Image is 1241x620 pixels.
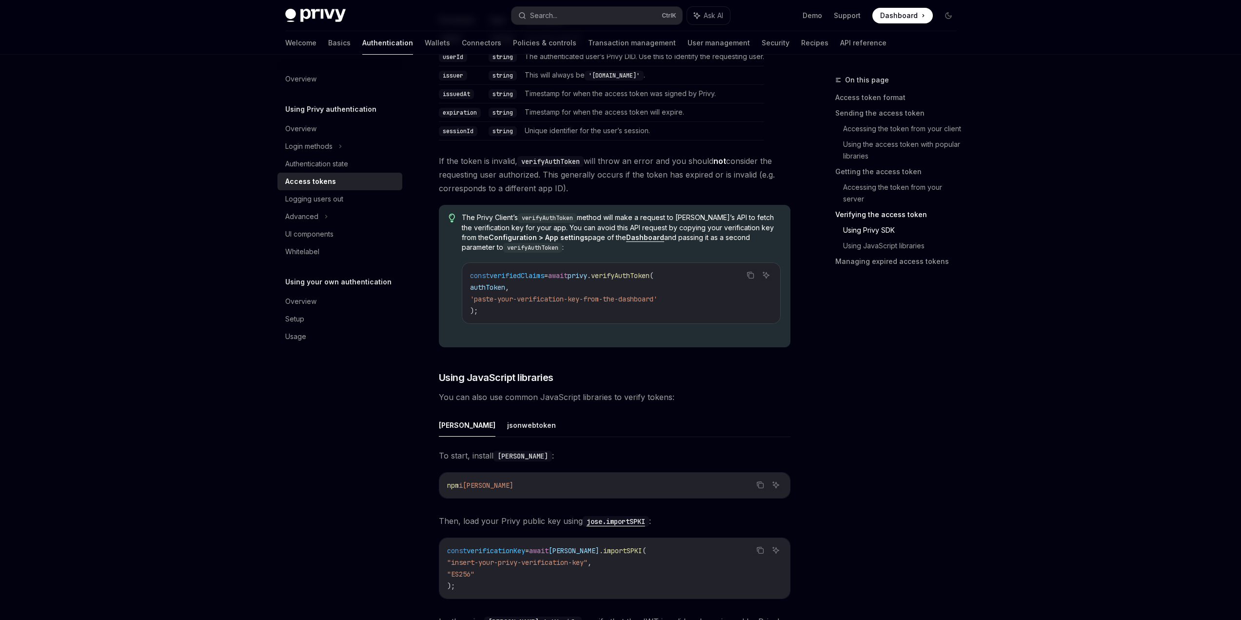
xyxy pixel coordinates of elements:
[507,414,556,437] button: jsonwebtoken
[489,71,517,80] code: string
[704,11,723,20] span: Ask AI
[568,271,587,280] span: privy
[467,546,525,555] span: verificationKey
[285,31,316,55] a: Welcome
[521,122,764,140] td: Unique identifier for the user’s session.
[439,108,481,118] code: expiration
[642,546,646,555] span: (
[447,481,459,490] span: npm
[277,293,402,310] a: Overview
[285,176,336,187] div: Access tokens
[585,71,644,80] code: '[DOMAIN_NAME]'
[285,73,316,85] div: Overview
[285,103,376,115] h5: Using Privy authentication
[489,89,517,99] code: string
[583,516,649,527] code: jose.importSPKI
[549,546,599,555] span: [PERSON_NAME]
[439,89,474,99] code: issuedAt
[489,233,588,241] strong: Configuration > App settings
[801,31,828,55] a: Recipes
[521,103,764,122] td: Timestamp for when the access token will expire.
[835,90,964,105] a: Access token format
[843,137,964,164] a: Using the access token with popular libraries
[285,211,318,222] div: Advanced
[835,254,964,269] a: Managing expired access tokens
[439,390,790,404] span: You can also use common JavaScript libraries to verify tokens:
[587,271,591,280] span: .
[470,283,505,292] span: authToken
[489,126,517,136] code: string
[277,225,402,243] a: UI components
[760,269,772,281] button: Ask AI
[285,276,392,288] h5: Using your own authentication
[525,546,529,555] span: =
[880,11,918,20] span: Dashboard
[328,31,351,55] a: Basics
[439,514,790,528] span: Then, load your Privy public key using :
[769,544,782,557] button: Ask AI
[530,10,557,21] div: Search...
[439,71,467,80] code: issuer
[447,570,474,579] span: "ES256"
[462,31,501,55] a: Connectors
[713,156,726,166] strong: not
[744,269,757,281] button: Copy the contents from the code block
[277,328,402,345] a: Usage
[439,371,553,384] span: Using JavaScript libraries
[843,121,964,137] a: Accessing the token from your client
[462,213,780,253] span: The Privy Client’s method will make a request to [PERSON_NAME]’s API to fetch the verification ke...
[544,271,548,280] span: =
[626,233,664,242] a: Dashboard
[277,310,402,328] a: Setup
[662,12,676,20] span: Ctrl K
[447,546,467,555] span: const
[603,546,642,555] span: importSPKI
[518,213,577,223] code: verifyAuthToken
[754,544,767,557] button: Copy the contents from the code block
[493,451,552,461] code: [PERSON_NAME]
[583,516,649,526] a: jose.importSPKI
[285,331,306,342] div: Usage
[447,581,455,590] span: );
[277,70,402,88] a: Overview
[439,154,790,195] span: If the token is invalid, will throw an error and you should consider the requesting user authoriz...
[688,31,750,55] a: User management
[650,271,653,280] span: (
[285,296,316,307] div: Overview
[588,558,591,567] span: ,
[277,155,402,173] a: Authentication state
[529,546,549,555] span: await
[591,271,650,280] span: verifyAuthToken
[503,243,562,253] code: verifyAuthToken
[512,7,682,24] button: Search...CtrlK
[505,283,509,292] span: ,
[470,306,478,315] span: );
[489,52,517,62] code: string
[470,295,657,303] span: 'paste-your-verification-key-from-the-dashboard'
[762,31,789,55] a: Security
[843,222,964,238] a: Using Privy SDK
[463,481,513,490] span: [PERSON_NAME]
[513,31,576,55] a: Policies & controls
[447,558,588,567] span: "insert-your-privy-verification-key"
[449,214,455,222] svg: Tip
[470,271,490,280] span: const
[277,243,402,260] a: Whitelabel
[285,140,333,152] div: Login methods
[754,479,767,491] button: Copy the contents from the code block
[285,246,319,258] div: Whitelabel
[489,108,517,118] code: string
[840,31,886,55] a: API reference
[439,449,790,462] span: To start, install :
[548,271,568,280] span: await
[835,105,964,121] a: Sending the access token
[285,313,304,325] div: Setup
[425,31,450,55] a: Wallets
[687,7,730,24] button: Ask AI
[459,481,463,490] span: i
[803,11,822,20] a: Demo
[588,31,676,55] a: Transaction management
[285,158,348,170] div: Authentication state
[285,9,346,22] img: dark logo
[439,414,495,437] button: [PERSON_NAME]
